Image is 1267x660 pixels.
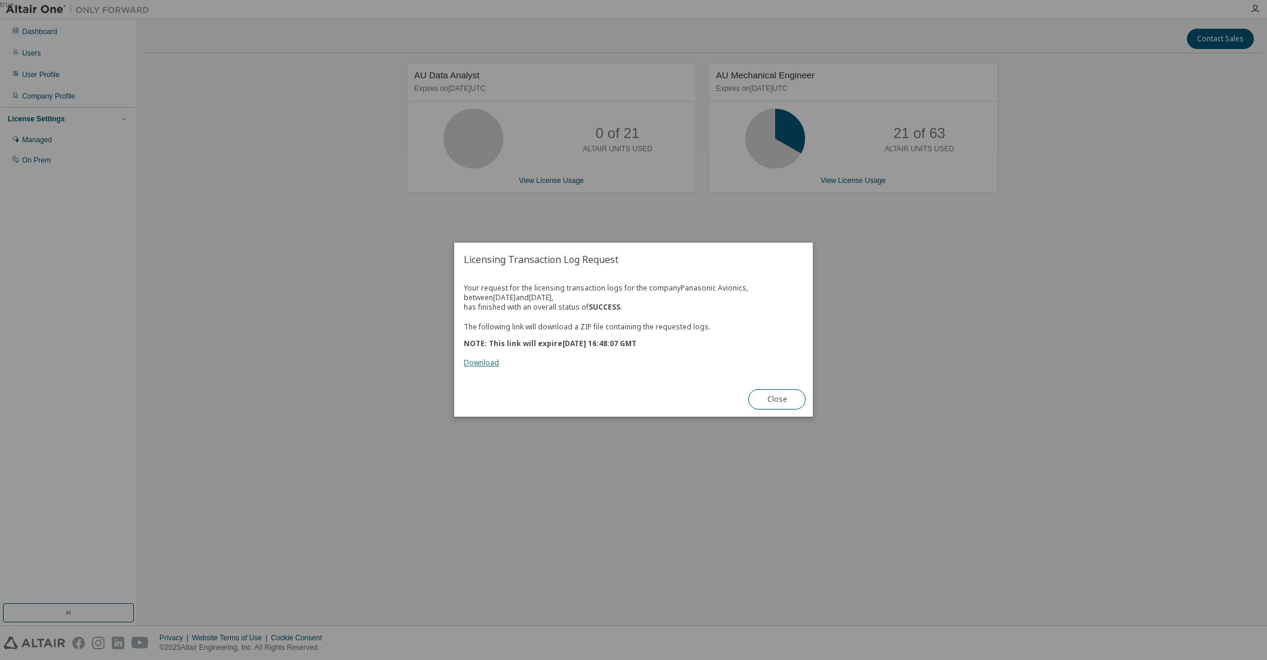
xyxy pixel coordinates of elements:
p: The following link will download a ZIP file containing the requested logs. [464,322,803,332]
div: Your request for the licensing transaction logs for the company Panasonic Avionics , between [DAT... [464,283,803,368]
h2: Licensing Transaction Log Request [454,243,813,276]
b: NOTE: This link will expire [DATE] 16:48:07 GMT [464,339,636,349]
button: Close [748,390,806,410]
a: Download [464,358,499,368]
b: SUCCESS [589,302,620,312]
